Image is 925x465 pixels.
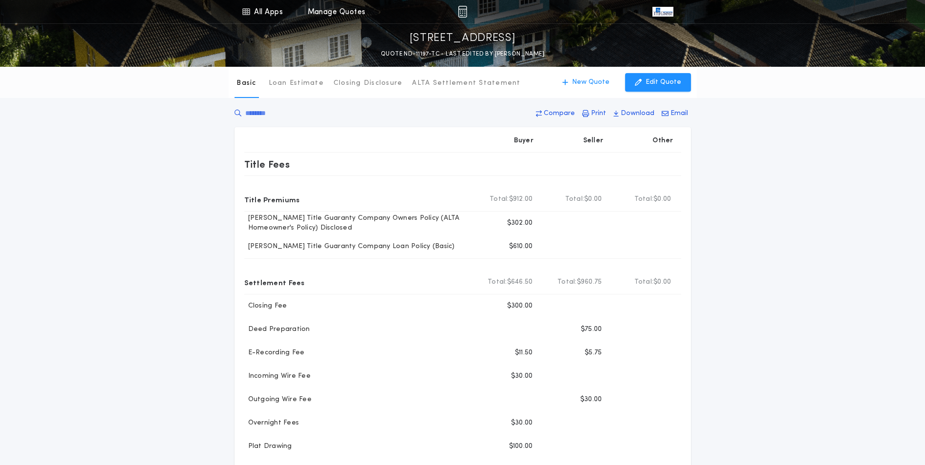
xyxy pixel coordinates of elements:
[533,105,578,122] button: Compare
[652,136,673,146] p: Other
[577,277,602,287] span: $960.75
[507,277,533,287] span: $646.50
[511,418,533,428] p: $30.00
[381,49,544,59] p: QUOTE ND-11197-TC - LAST EDITED BY [PERSON_NAME]
[621,109,654,118] p: Download
[584,194,602,204] span: $0.00
[509,242,533,252] p: $610.00
[652,7,673,17] img: vs-icon
[507,301,533,311] p: $300.00
[236,78,256,88] p: Basic
[244,418,299,428] p: Overnight Fees
[244,156,290,172] p: Title Fees
[579,105,609,122] button: Print
[244,213,472,233] p: [PERSON_NAME] Title Guaranty Company Owners Policy (ALTA Homeowner's Policy) Disclosed
[634,194,654,204] b: Total:
[581,325,602,334] p: $75.00
[244,325,310,334] p: Deed Preparation
[490,194,509,204] b: Total:
[580,395,602,405] p: $30.00
[557,277,577,287] b: Total:
[515,348,533,358] p: $11.50
[511,371,533,381] p: $30.00
[625,73,691,92] button: Edit Quote
[458,6,467,18] img: img
[670,109,688,118] p: Email
[244,301,287,311] p: Closing Fee
[646,77,681,87] p: Edit Quote
[591,109,606,118] p: Print
[565,194,585,204] b: Total:
[544,109,575,118] p: Compare
[269,78,324,88] p: Loan Estimate
[334,78,403,88] p: Closing Disclosure
[610,105,657,122] button: Download
[653,277,671,287] span: $0.00
[244,395,312,405] p: Outgoing Wire Fee
[585,348,602,358] p: $5.75
[410,31,516,46] p: [STREET_ADDRESS]
[572,77,610,87] p: New Quote
[244,371,311,381] p: Incoming Wire Fee
[244,192,300,207] p: Title Premiums
[514,136,533,146] p: Buyer
[653,194,671,204] span: $0.00
[244,348,305,358] p: E-Recording Fee
[244,274,305,290] p: Settlement Fees
[507,218,533,228] p: $302.00
[552,73,619,92] button: New Quote
[488,277,507,287] b: Total:
[659,105,691,122] button: Email
[244,242,455,252] p: [PERSON_NAME] Title Guaranty Company Loan Policy (Basic)
[509,194,533,204] span: $912.00
[244,442,292,451] p: Plat Drawing
[583,136,604,146] p: Seller
[509,442,533,451] p: $100.00
[634,277,654,287] b: Total:
[412,78,520,88] p: ALTA Settlement Statement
